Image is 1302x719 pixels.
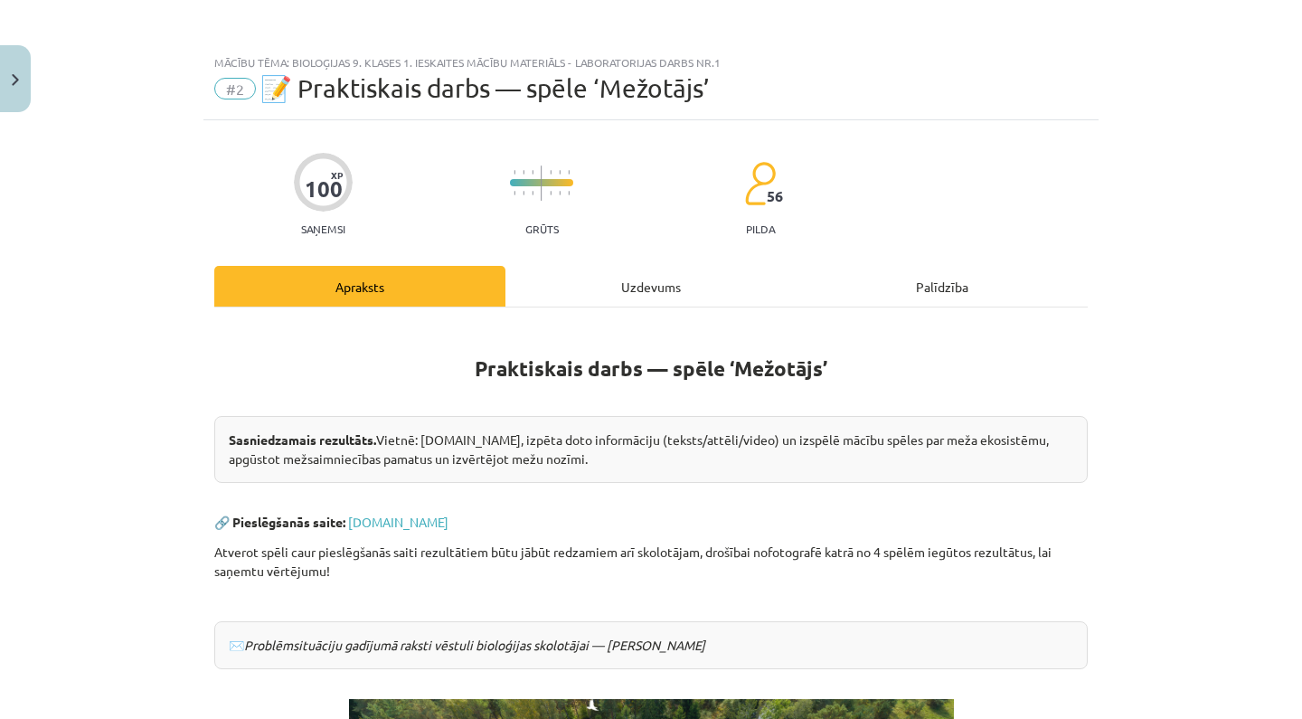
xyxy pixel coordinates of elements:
img: icon-close-lesson-0947bae3869378f0d4975bcd49f059093ad1ed9edebbc8119c70593378902aed.svg [12,74,19,86]
div: Apraksts [214,266,505,307]
p: Saņemsi [294,222,353,235]
img: icon-short-line-57e1e144782c952c97e751825c79c345078a6d821885a25fce030b3d8c18986b.svg [523,191,524,195]
img: icon-short-line-57e1e144782c952c97e751825c79c345078a6d821885a25fce030b3d8c18986b.svg [514,170,515,175]
img: icon-short-line-57e1e144782c952c97e751825c79c345078a6d821885a25fce030b3d8c18986b.svg [514,191,515,195]
div: Palīdzība [797,266,1088,307]
img: icon-short-line-57e1e144782c952c97e751825c79c345078a6d821885a25fce030b3d8c18986b.svg [550,191,552,195]
p: pilda [746,222,775,235]
img: icon-short-line-57e1e144782c952c97e751825c79c345078a6d821885a25fce030b3d8c18986b.svg [568,191,570,195]
a: [DOMAIN_NAME] [348,514,448,530]
strong: Sasniedzamais rezultāts. [229,431,376,448]
div: Mācību tēma: Bioloģijas 9. klases 1. ieskaites mācību materiāls - laboratorijas darbs nr.1 [214,56,1088,69]
p: Atverot spēli caur pieslēgšanās saiti rezultātiem būtu jābūt redzamiem arī skolotājam, drošībai n... [214,543,1088,581]
img: icon-short-line-57e1e144782c952c97e751825c79c345078a6d821885a25fce030b3d8c18986b.svg [559,170,561,175]
span: #2 [214,78,256,99]
div: Uzdevums [505,266,797,307]
img: icon-short-line-57e1e144782c952c97e751825c79c345078a6d821885a25fce030b3d8c18986b.svg [532,170,533,175]
img: icon-short-line-57e1e144782c952c97e751825c79c345078a6d821885a25fce030b3d8c18986b.svg [532,191,533,195]
img: icon-short-line-57e1e144782c952c97e751825c79c345078a6d821885a25fce030b3d8c18986b.svg [550,170,552,175]
div: ✉️ [214,621,1088,669]
p: Grūts [525,222,559,235]
img: icon-short-line-57e1e144782c952c97e751825c79c345078a6d821885a25fce030b3d8c18986b.svg [559,191,561,195]
strong: Praktiskais darbs — spēle ‘Mežotājs’ [475,355,827,382]
span: 56 [767,188,783,204]
div: 100 [305,176,343,202]
strong: 🔗 Pieslēgšanās saite: [214,514,345,530]
img: icon-short-line-57e1e144782c952c97e751825c79c345078a6d821885a25fce030b3d8c18986b.svg [568,170,570,175]
img: icon-short-line-57e1e144782c952c97e751825c79c345078a6d821885a25fce030b3d8c18986b.svg [523,170,524,175]
img: icon-long-line-d9ea69661e0d244f92f715978eff75569469978d946b2353a9bb055b3ed8787d.svg [541,166,542,201]
div: Vietnē: [DOMAIN_NAME], izpēta doto informāciju (teksts/attēli/video) un izspēlē mācību spēles par... [214,416,1088,483]
span: 📝 Praktiskais darbs — spēle ‘Mežotājs’ [260,73,710,103]
img: students-c634bb4e5e11cddfef0936a35e636f08e4e9abd3cc4e673bd6f9a4125e45ecb1.svg [744,161,776,206]
em: Problēmsituāciju gadījumā raksti vēstuli bioloģijas skolotājai — [PERSON_NAME] [244,637,705,653]
span: XP [331,170,343,180]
